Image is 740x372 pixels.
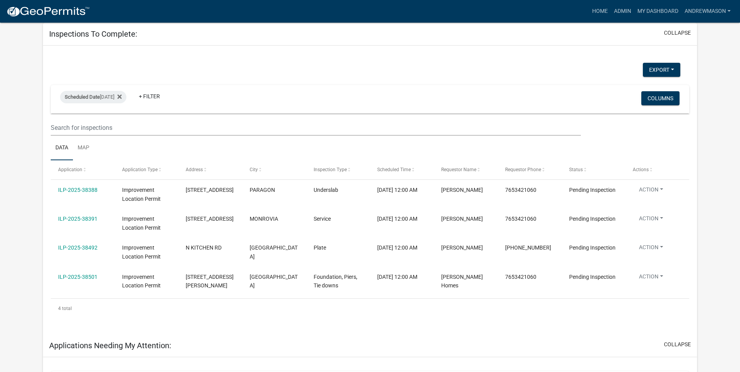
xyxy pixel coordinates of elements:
[441,216,483,222] span: Chad Mccloud
[314,216,331,222] span: Service
[569,274,616,280] span: Pending Inspection
[51,299,689,318] div: 4 total
[51,120,581,136] input: Search for inspections
[377,187,417,193] span: 09/12/2025, 12:00 AM
[441,167,476,172] span: Requestor Name
[314,187,338,193] span: Underslab
[43,46,697,334] div: collapse
[634,4,681,19] a: My Dashboard
[122,167,158,172] span: Application Type
[505,167,541,172] span: Requestor Phone
[505,274,536,280] span: 7653421060
[51,160,115,179] datatable-header-cell: Application
[51,136,73,161] a: Data
[250,274,298,289] span: MORGANTOWN
[441,187,483,193] span: Bryant
[242,160,306,179] datatable-header-cell: City
[250,187,275,193] span: PARAGON
[633,273,669,284] button: Action
[441,274,483,289] span: Clayton Homes
[186,244,222,251] span: N KITCHEN RD
[306,160,370,179] datatable-header-cell: Inspection Type
[377,216,417,222] span: 09/12/2025, 12:00 AM
[186,187,234,193] span: 2110 S S R 67
[314,274,357,289] span: Foundation, Piers, Tie downs
[377,167,411,172] span: Scheduled Time
[73,136,94,161] a: Map
[122,244,161,260] span: Improvement Location Permit
[641,91,680,105] button: Columns
[65,94,100,100] span: Scheduled Date
[664,340,691,349] button: collapse
[441,244,483,251] span: Kevin Bradshaw
[377,274,417,280] span: 09/12/2025, 12:00 AM
[122,216,161,231] span: Improvement Location Permit
[561,160,625,179] datatable-header-cell: Status
[377,244,417,251] span: 09/12/2025, 12:00 AM
[633,243,669,255] button: Action
[250,167,258,172] span: City
[49,29,137,39] h5: Inspections To Complete:
[633,186,669,197] button: Action
[58,187,98,193] a: ILP-2025-38388
[625,160,689,179] datatable-header-cell: Actions
[633,167,649,172] span: Actions
[49,341,171,350] h5: Applications Needing My Attention:
[370,160,434,179] datatable-header-cell: Scheduled Time
[60,91,126,103] div: [DATE]
[569,167,583,172] span: Status
[122,187,161,202] span: Improvement Location Permit
[58,274,98,280] a: ILP-2025-38501
[58,167,82,172] span: Application
[58,244,98,251] a: ILP-2025-38492
[250,216,278,222] span: MONROVIA
[569,244,616,251] span: Pending Inspection
[186,167,203,172] span: Address
[589,4,611,19] a: Home
[250,244,298,260] span: MOORESVILLE
[664,29,691,37] button: collapse
[186,216,234,222] span: 7373 N BRIARHOPPER RD
[633,214,669,226] button: Action
[314,167,347,172] span: Inspection Type
[122,274,161,289] span: Improvement Location Permit
[133,89,166,103] a: + Filter
[569,187,616,193] span: Pending Inspection
[314,244,326,251] span: Plate
[505,244,551,251] span: 317-431-7649
[186,274,234,289] span: 2122 S HICKEY RD
[681,4,734,19] a: AndrewMason
[498,160,562,179] datatable-header-cell: Requestor Phone
[434,160,498,179] datatable-header-cell: Requestor Name
[115,160,179,179] datatable-header-cell: Application Type
[569,216,616,222] span: Pending Inspection
[643,63,680,77] button: Export
[58,216,98,222] a: ILP-2025-38391
[505,187,536,193] span: 7653421060
[611,4,634,19] a: Admin
[178,160,242,179] datatable-header-cell: Address
[505,216,536,222] span: 7653421060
